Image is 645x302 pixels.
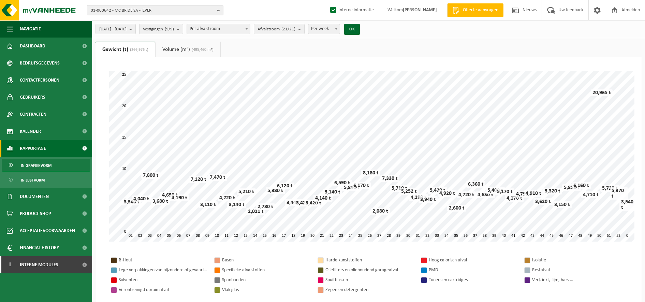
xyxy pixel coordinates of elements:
div: 20,965 t [591,89,613,96]
div: 3,540 t [619,199,635,211]
div: 4,190 t [170,195,189,201]
div: 4,680 t [476,191,495,198]
button: OK [344,24,360,35]
span: Per afvalstroom [187,24,250,34]
div: 5,170 t [495,188,514,195]
div: 7,330 t [380,175,399,182]
div: 4,650 t [160,192,179,199]
div: 3,420 t [304,200,323,206]
div: 3,150 t [553,201,572,208]
div: 3,940 t [419,196,438,203]
div: 5,140 t [323,189,342,196]
span: In lijstvorm [21,174,45,187]
div: 5,400 t [486,187,505,194]
div: 4,720 t [457,191,476,198]
div: 4,140 t [313,195,333,202]
span: Navigatie [20,20,41,38]
div: 5,320 t [543,188,562,195]
a: In lijstvorm [2,173,90,186]
label: Interne informatie [329,5,374,15]
div: 3,420 t [294,200,313,206]
div: 6,160 t [572,182,591,189]
span: Documenten [20,188,49,205]
div: Verontreinigd opruimafval [119,286,207,294]
div: 5,430 t [428,187,447,194]
div: Isolatie [532,256,621,264]
div: 4,710 t [581,191,600,198]
div: 3,110 t [199,201,218,208]
div: 7,470 t [208,174,227,181]
div: 5,252 t [399,188,419,195]
div: 5,370 t [610,187,628,200]
div: 2,080 t [371,208,390,215]
div: 5,840 t [342,184,361,191]
div: 4,790 t [514,191,533,198]
button: Vestigingen(9/9) [139,24,183,34]
div: Verf, inkt, lijm, hars … [532,276,621,284]
span: Per week [308,24,340,34]
div: Toners en cartridges [429,276,517,284]
div: B-Hout [119,256,207,264]
div: Oliefilters en oliehoudend garageafval [325,266,414,274]
div: 3,440 t [285,199,304,206]
div: 4,910 t [524,190,543,197]
span: Product Shop [20,205,51,222]
span: 01-000642 - MC BRIDE SA - IEPER [91,5,214,16]
span: In grafiekvorm [21,159,52,172]
div: 2,021 t [246,208,265,215]
a: Offerte aanvragen [447,3,503,17]
div: Zepen en detergenten [325,286,414,294]
div: 7,800 t [141,172,160,179]
a: Volume (m³) [156,42,220,57]
button: 01-000642 - MC BRIDE SA - IEPER [87,5,223,15]
div: 3,540 t [122,199,141,205]
div: 8,180 t [361,170,380,176]
div: Solventen [119,276,207,284]
span: (495,460 m³) [190,48,214,52]
span: Per afvalstroom [187,24,250,34]
span: (266,976 t) [128,48,148,52]
div: Spanbanden [222,276,311,284]
count: (9/9) [165,27,174,31]
div: Lege verpakkingen van bijzondere of gevaarlijke producten [119,266,207,274]
div: 5,858 t [562,184,581,191]
div: 2,780 t [256,203,275,210]
div: 4,920 t [438,190,457,197]
span: Vestigingen [143,24,174,34]
div: 4,220 t [218,195,237,201]
div: Basen [222,256,311,264]
a: Gewicht (t) [96,42,155,57]
button: Afvalstroom(21/21) [254,24,305,34]
div: PMD [429,266,517,274]
a: In grafiekvorm [2,159,90,172]
div: 7,120 t [189,176,208,183]
div: 2,600 t [447,205,466,212]
button: [DATE] - [DATE] [96,24,136,34]
div: Hoog calorisch afval [429,256,517,264]
div: 3,680 t [151,198,170,205]
strong: [PERSON_NAME] [403,8,437,13]
div: 6,120 t [275,183,294,189]
span: Dashboard [20,38,45,55]
span: Afvalstroom [258,24,295,34]
div: 3,620 t [533,198,553,205]
count: (21/21) [281,27,295,31]
span: Rapportage [20,140,46,157]
div: 4,170 t [505,195,524,202]
div: Restafval [532,266,621,274]
div: 6,590 t [333,179,352,186]
span: Contracten [20,106,46,123]
div: 6,360 t [466,181,485,188]
div: Spuitbussen [325,276,414,284]
span: Interne modules [20,256,58,273]
span: Gebruikers [20,89,45,106]
div: Harde kunststoffen [325,256,414,264]
div: Specifieke afvalstoffen [222,266,311,274]
div: 5,710 t [390,185,409,192]
span: Offerte aanvragen [461,7,500,14]
span: Kalender [20,123,41,140]
div: Vlak glas [222,286,311,294]
div: 5,380 t [266,187,285,194]
span: Bedrijfsgegevens [20,55,60,72]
